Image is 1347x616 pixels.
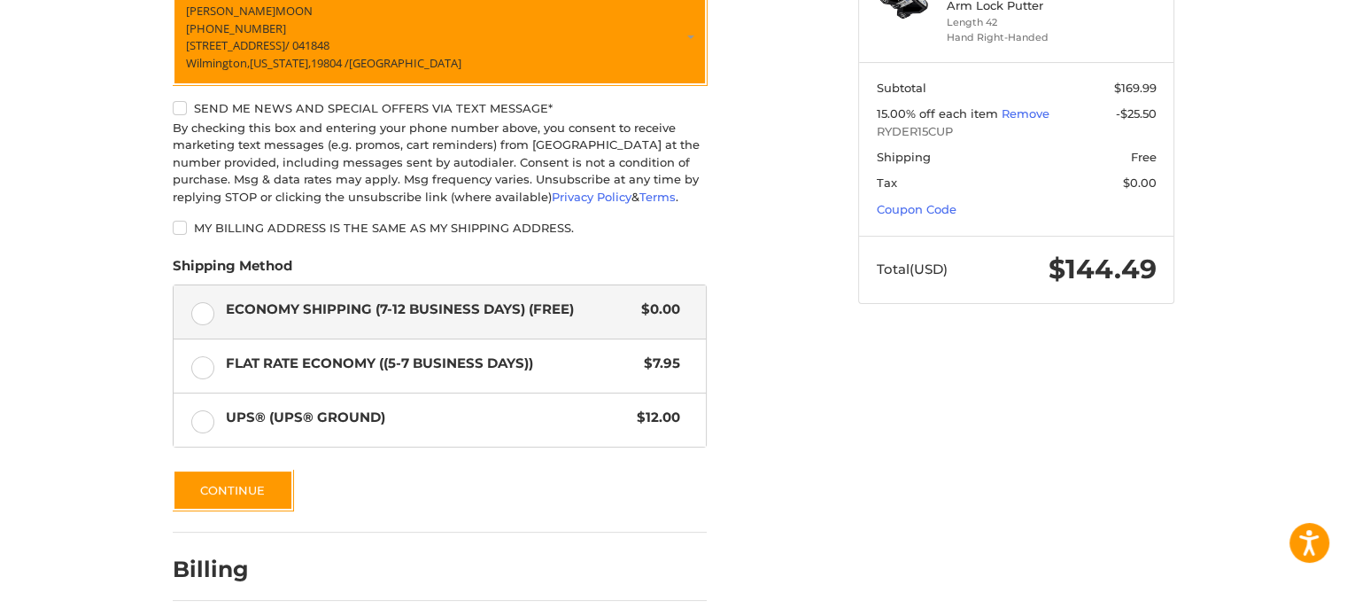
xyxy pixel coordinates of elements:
h2: Billing [173,556,276,583]
a: Privacy Policy [552,190,631,204]
span: $12.00 [628,408,680,428]
span: [GEOGRAPHIC_DATA] [349,55,461,71]
span: -$25.50 [1116,106,1157,121]
label: My billing address is the same as my shipping address. [173,221,707,235]
span: $7.95 [635,354,680,374]
span: $169.99 [1114,81,1157,95]
button: Continue [173,470,293,511]
span: [US_STATE], [250,55,311,71]
a: Remove [1002,106,1049,121]
span: Free [1131,150,1157,164]
span: Economy Shipping (7-12 Business Days) (Free) [226,300,633,320]
li: Hand Right-Handed [947,30,1082,45]
span: / 041848 [285,37,329,53]
label: Send me news and special offers via text message* [173,101,707,115]
span: Wilmington, [186,55,250,71]
span: $0.00 [1123,175,1157,190]
span: $0.00 [632,300,680,320]
span: [STREET_ADDRESS] [186,37,285,53]
span: UPS® (UPS® Ground) [226,408,629,428]
span: Tax [877,175,897,190]
a: Coupon Code [877,202,956,216]
span: MOON [275,3,313,19]
span: Total (USD) [877,261,948,277]
div: By checking this box and entering your phone number above, you consent to receive marketing text ... [173,120,707,207]
a: Terms [639,190,676,204]
span: Flat Rate Economy ((5-7 Business Days)) [226,354,636,374]
span: Subtotal [877,81,926,95]
li: Length 42 [947,15,1082,30]
span: 19804 / [311,55,349,71]
legend: Shipping Method [173,256,292,285]
span: 15.00% off each item [877,106,1002,121]
span: [PERSON_NAME] [186,3,275,19]
span: $144.49 [1049,253,1157,285]
span: RYDER15CUP [877,123,1157,141]
span: Shipping [877,150,931,164]
span: [PHONE_NUMBER] [186,20,286,36]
